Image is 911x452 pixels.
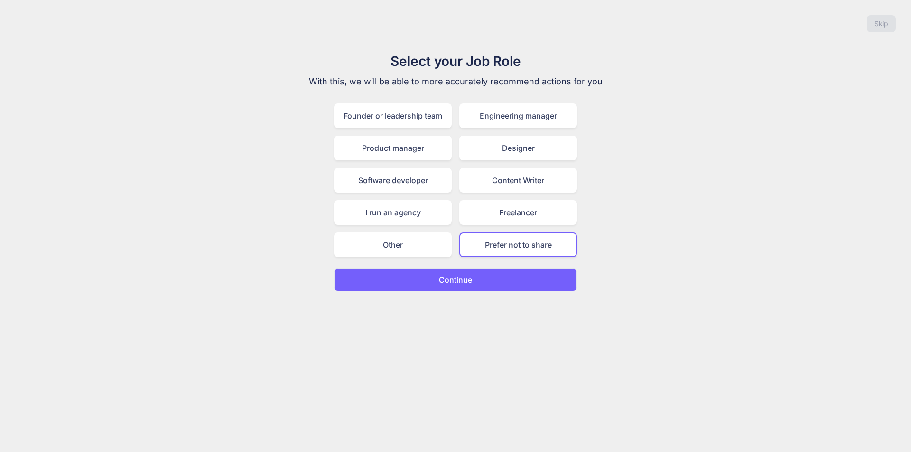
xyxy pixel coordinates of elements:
[459,200,577,225] div: Freelancer
[334,136,452,160] div: Product manager
[867,15,896,32] button: Skip
[459,136,577,160] div: Designer
[459,168,577,193] div: Content Writer
[334,200,452,225] div: I run an agency
[459,103,577,128] div: Engineering manager
[459,232,577,257] div: Prefer not to share
[334,232,452,257] div: Other
[334,268,577,291] button: Continue
[296,75,615,88] p: With this, we will be able to more accurately recommend actions for you
[334,168,452,193] div: Software developer
[296,51,615,71] h1: Select your Job Role
[439,274,472,286] p: Continue
[334,103,452,128] div: Founder or leadership team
